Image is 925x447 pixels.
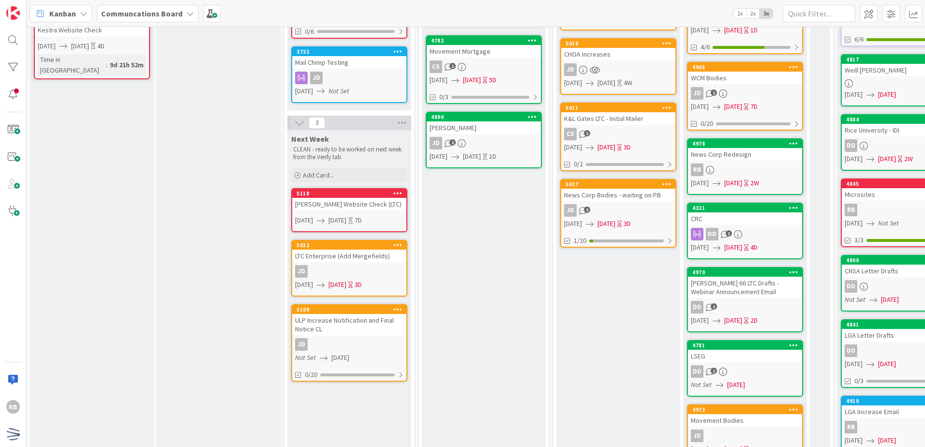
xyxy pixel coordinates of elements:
[688,350,802,362] div: LSEG
[687,62,803,131] a: 4965WCM BodiesJD[DATE][DATE]7D0/20
[561,48,675,60] div: CHOA Increases
[426,112,542,168] a: 4890[PERSON_NAME]JD[DATE][DATE]1D
[845,204,857,216] div: RB
[292,189,406,198] div: 5118
[295,86,313,96] span: [DATE]
[750,178,759,188] div: 2W
[303,171,334,179] span: Add Card...
[691,87,703,100] div: JD
[688,277,802,298] div: [PERSON_NAME] 66 LTC Drafts - Webinar Announcement Email
[463,75,481,85] span: [DATE]
[584,130,590,136] span: 1
[561,204,675,217] div: JD
[292,314,406,335] div: ULP Increase Notification and Final Notice CL
[845,295,865,304] i: Not Set
[688,365,802,378] div: DD
[688,164,802,176] div: RB
[687,340,803,397] a: 4781LSEGDDNot Set[DATE]
[295,338,308,351] div: JD
[845,421,857,433] div: RB
[624,78,632,88] div: 4W
[101,9,182,18] b: Communcations Board
[783,5,855,22] input: Quick Filter...
[854,376,864,386] span: 0/3
[355,215,362,225] div: 7D
[692,140,802,147] div: 4978
[691,380,712,389] i: Not Set
[854,235,864,245] span: 3/3
[430,151,448,162] span: [DATE]
[688,268,802,277] div: 4970
[297,306,406,313] div: 5108
[724,25,742,35] span: [DATE]
[292,189,406,210] div: 5118[PERSON_NAME] Website Check (LTC)
[328,215,346,225] span: [DATE]
[597,219,615,229] span: [DATE]
[49,8,76,19] span: Kanban
[687,267,803,332] a: 4970[PERSON_NAME] 66 LTC Drafts - Webinar Announcement EmailDD[DATE][DATE]2D
[692,64,802,71] div: 4965
[711,368,717,374] span: 1
[297,190,406,197] div: 5118
[292,265,406,278] div: JD
[564,219,582,229] span: [DATE]
[328,87,349,95] i: Not Set
[624,142,631,152] div: 3D
[292,241,406,250] div: 5012
[107,60,146,70] div: 9d 21h 52m
[688,139,802,161] div: 4978News Corp Redesign
[845,139,857,152] div: DD
[561,189,675,201] div: News Corp Bodies - waiting on PB
[561,39,675,60] div: 5018CHOA Increases
[292,305,406,314] div: 5108
[692,406,802,413] div: 4973
[692,342,802,349] div: 4781
[726,230,732,237] span: 1
[688,204,802,225] div: 4321CRC
[688,301,802,313] div: DD
[688,228,802,240] div: DD
[688,414,802,427] div: Movement Bodies
[845,154,863,164] span: [DATE]
[845,435,863,446] span: [DATE]
[688,72,802,84] div: WCM Bodies
[297,48,406,55] div: 3732
[293,146,405,162] p: CLEAN - ready to be worked on next week from the Verify tab.
[687,203,803,259] a: 4321CRCDD[DATE][DATE]4D
[584,207,590,213] span: 2
[430,60,442,73] div: CS
[35,24,149,36] div: Kestra Website Check
[427,45,541,58] div: Movement Mortgage
[691,365,703,378] div: DD
[431,114,541,120] div: 4890
[746,9,760,18] span: 2x
[878,435,896,446] span: [DATE]
[845,218,863,228] span: [DATE]
[574,159,583,169] span: 0/2
[691,164,703,176] div: RB
[688,341,802,362] div: 4781LSEG
[295,280,313,290] span: [DATE]
[706,228,718,240] div: DD
[845,280,857,293] div: DD
[292,338,406,351] div: JD
[97,41,104,51] div: 4D
[574,236,586,246] span: 1/20
[688,148,802,161] div: News Corp Redesign
[292,56,406,69] div: Mail Chimp Testing
[297,242,406,249] div: 5012
[878,359,896,369] span: [DATE]
[71,41,89,51] span: [DATE]
[291,304,407,382] a: 5108ULP Increase Notification and Final Notice CLJDNot Set[DATE]0/20
[561,63,675,76] div: JD
[688,341,802,350] div: 4781
[688,139,802,148] div: 4978
[328,280,346,290] span: [DATE]
[691,430,703,442] div: JD
[426,35,542,104] a: 4782Movement MortgageCS[DATE][DATE]5D0/3
[733,9,746,18] span: 1x
[878,89,896,100] span: [DATE]
[597,78,615,88] span: [DATE]
[564,128,577,140] div: CS
[292,72,406,84] div: JD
